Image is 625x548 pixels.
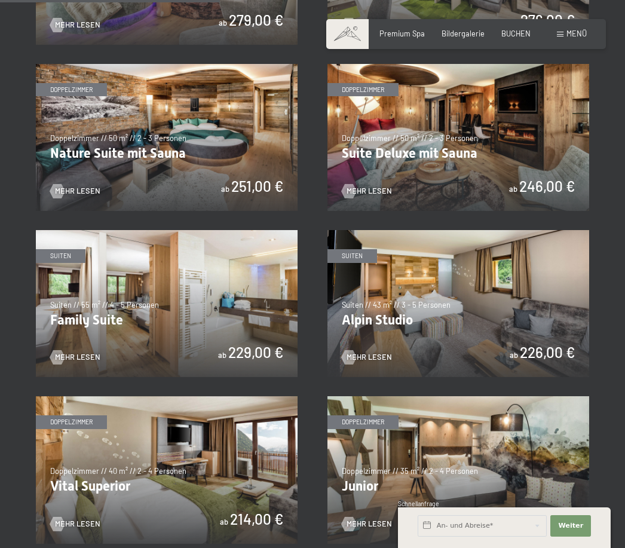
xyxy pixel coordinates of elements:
[36,64,298,211] img: Nature Suite mit Sauna
[36,230,298,377] img: Family Suite
[50,352,100,363] a: Mehr Lesen
[342,519,392,529] a: Mehr Lesen
[55,20,100,30] span: Mehr Lesen
[347,186,392,197] span: Mehr Lesen
[558,521,583,531] span: Weiter
[327,396,589,402] a: Junior
[327,230,589,236] a: Alpin Studio
[379,29,425,38] a: Premium Spa
[550,515,591,537] button: Weiter
[327,64,589,70] a: Suite Deluxe mit Sauna
[327,64,589,211] img: Suite Deluxe mit Sauna
[566,29,587,38] span: Menü
[50,519,100,529] a: Mehr Lesen
[342,186,392,197] a: Mehr Lesen
[398,500,439,507] span: Schnellanfrage
[501,29,531,38] a: BUCHEN
[342,352,392,363] a: Mehr Lesen
[347,352,392,363] span: Mehr Lesen
[36,396,298,543] img: Vital Superior
[50,186,100,197] a: Mehr Lesen
[327,230,589,377] img: Alpin Studio
[36,64,298,70] a: Nature Suite mit Sauna
[327,396,589,543] img: Junior
[36,396,298,402] a: Vital Superior
[50,20,100,30] a: Mehr Lesen
[55,186,100,197] span: Mehr Lesen
[55,519,100,529] span: Mehr Lesen
[55,352,100,363] span: Mehr Lesen
[36,230,298,236] a: Family Suite
[442,29,485,38] a: Bildergalerie
[347,519,392,529] span: Mehr Lesen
